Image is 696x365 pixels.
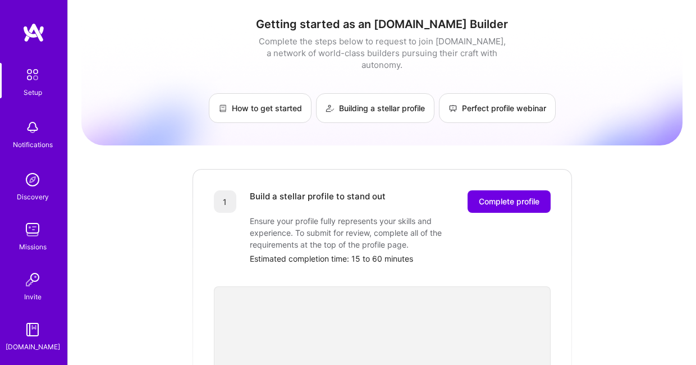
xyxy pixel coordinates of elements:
img: guide book [21,318,44,341]
div: Estimated completion time: 15 to 60 minutes [250,253,551,264]
img: teamwork [21,218,44,241]
a: Perfect profile webinar [439,93,556,123]
img: Perfect profile webinar [448,104,457,113]
img: Building a stellar profile [326,104,335,113]
img: Invite [21,268,44,291]
div: Complete the steps below to request to join [DOMAIN_NAME], a network of world-class builders purs... [256,35,509,71]
div: Notifications [13,139,53,150]
div: 1 [214,190,236,213]
img: setup [21,63,44,86]
div: Discovery [17,191,49,203]
h1: Getting started as an [DOMAIN_NAME] Builder [81,17,683,31]
img: discovery [21,168,44,191]
img: How to get started [218,104,227,113]
div: Build a stellar profile to stand out [250,190,386,213]
span: Complete profile [479,196,539,207]
a: How to get started [209,93,312,123]
div: Ensure your profile fully represents your skills and experience. To submit for review, complete a... [250,215,474,250]
div: Invite [24,291,42,303]
img: bell [21,116,44,139]
button: Complete profile [468,190,551,213]
a: Building a stellar profile [316,93,434,123]
div: Setup [24,86,42,98]
div: [DOMAIN_NAME] [6,341,60,353]
img: logo [22,22,45,43]
div: Missions [19,241,47,253]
